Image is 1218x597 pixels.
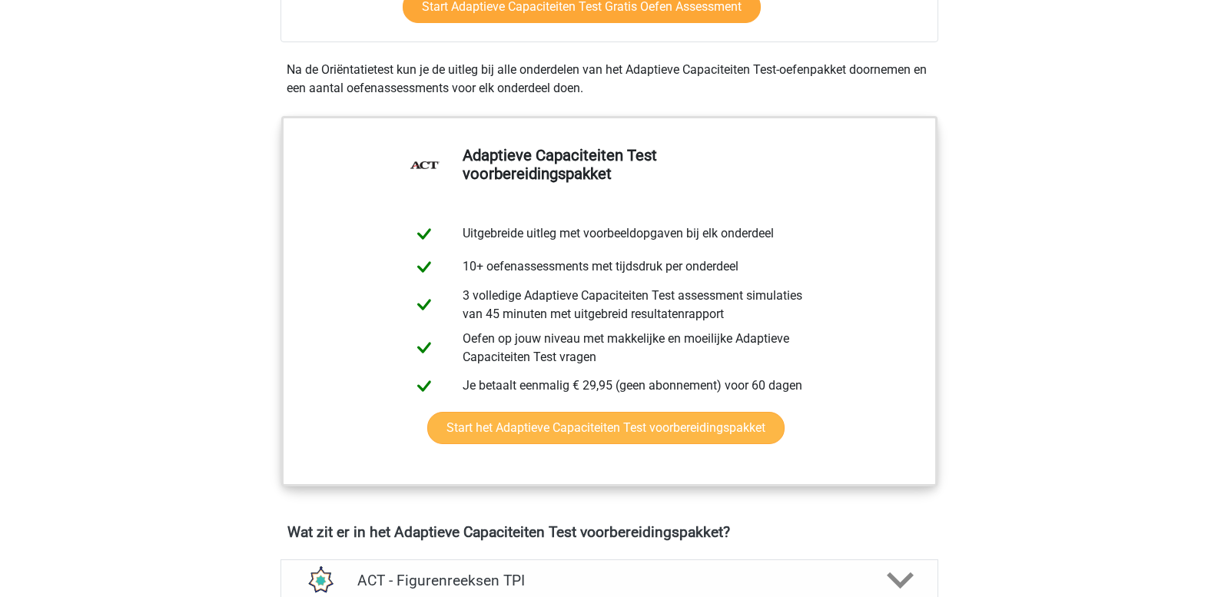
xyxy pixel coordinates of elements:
[287,523,931,541] h4: Wat zit er in het Adaptieve Capaciteiten Test voorbereidingspakket?
[357,572,861,589] h4: ACT - Figurenreeksen TPI
[280,61,938,98] div: Na de Oriëntatietest kun je de uitleg bij alle onderdelen van het Adaptieve Capaciteiten Test-oef...
[427,412,785,444] a: Start het Adaptieve Capaciteiten Test voorbereidingspakket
